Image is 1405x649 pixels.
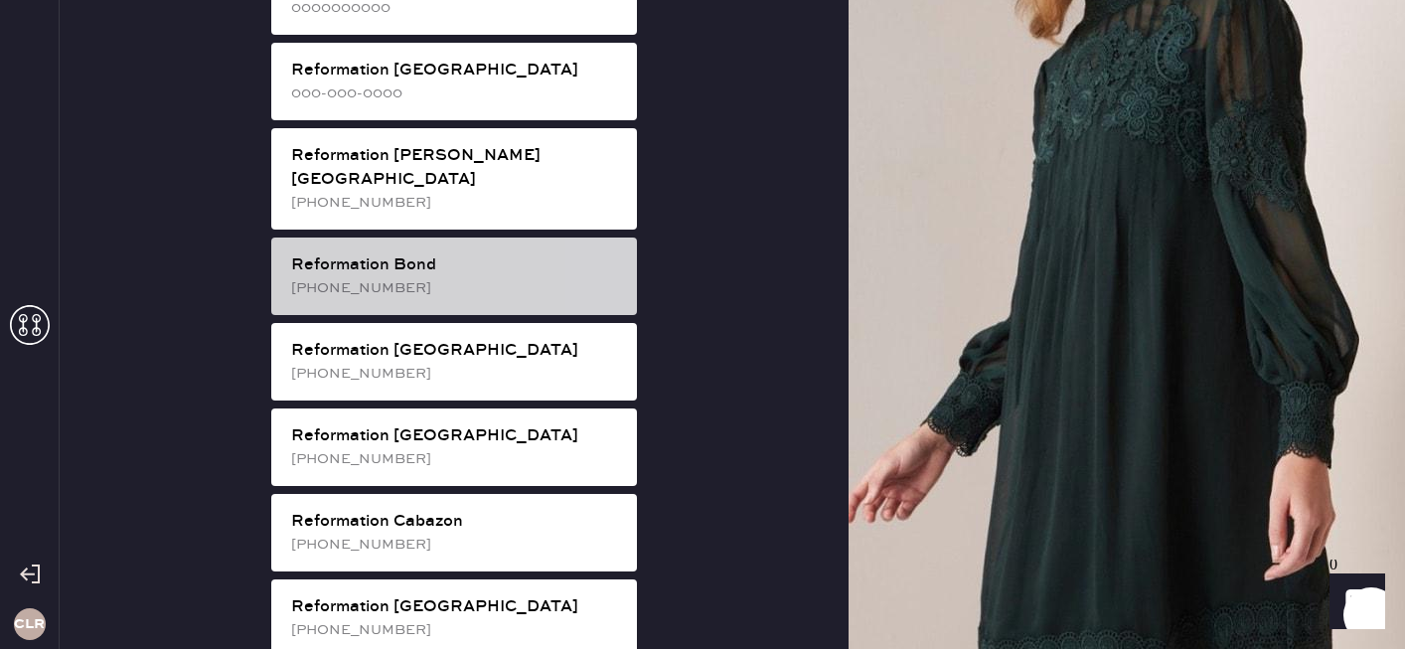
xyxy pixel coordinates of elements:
[291,192,621,214] div: [PHONE_NUMBER]
[291,619,621,641] div: [PHONE_NUMBER]
[1311,560,1396,645] iframe: Front Chat
[291,534,621,556] div: [PHONE_NUMBER]
[291,424,621,448] div: Reformation [GEOGRAPHIC_DATA]
[291,59,621,82] div: Reformation [GEOGRAPHIC_DATA]
[291,448,621,470] div: [PHONE_NUMBER]
[291,277,621,299] div: [PHONE_NUMBER]
[291,339,621,363] div: Reformation [GEOGRAPHIC_DATA]
[291,363,621,385] div: [PHONE_NUMBER]
[291,144,621,192] div: Reformation [PERSON_NAME][GEOGRAPHIC_DATA]
[14,617,45,631] h3: CLR
[291,82,621,104] div: 000-000-0000
[291,595,621,619] div: Reformation [GEOGRAPHIC_DATA]
[291,510,621,534] div: Reformation Cabazon
[291,253,621,277] div: Reformation Bond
